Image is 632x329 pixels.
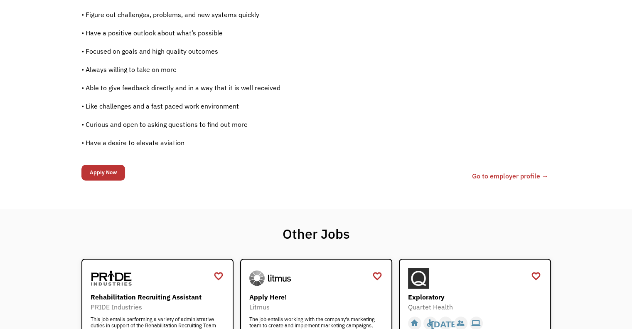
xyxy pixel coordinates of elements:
img: Quartet Health [408,268,429,289]
div: Litmus [249,302,385,312]
div: Apply Here! [249,292,385,302]
div: PRIDE Industries [91,302,226,312]
input: Apply Now [81,165,125,181]
p: • Always willing to take on more [81,64,429,74]
a: favorite_border [214,270,224,282]
p: • Figure out challenges, problems, and new systems quickly [81,10,429,20]
p: • Have a desire to elevate aviation [81,138,429,148]
div: Quartet Health [408,302,544,312]
a: Go to employer profile → [472,171,548,181]
img: Litmus [249,268,291,289]
a: favorite_border [531,270,541,282]
img: PRIDE Industries [91,268,132,289]
div: Exploratory [408,292,544,302]
form: Email Form [81,163,125,183]
p: • Focused on goals and high quality outcomes [81,46,429,56]
p: • Able to give feedback directly and in a way that it is well received [81,83,429,93]
p: • Curious and open to asking questions to find out more [81,119,429,129]
a: favorite_border [372,270,382,282]
div: Rehabilitation Recruiting Assistant [91,292,226,302]
p: • Have a positive outlook about what’s possible [81,28,429,38]
p: • Like challenges and a fast paced work environment [81,101,429,111]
